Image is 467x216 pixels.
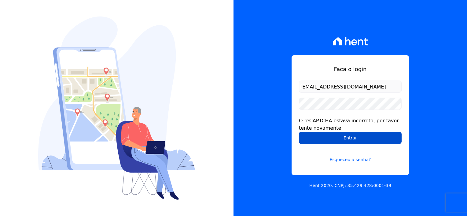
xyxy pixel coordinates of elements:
[299,117,402,132] div: O reCAPTCHA estava incorreto, por favor tente novamente.
[299,65,402,73] h1: Faça o login
[38,16,195,200] img: Login
[309,182,391,189] p: Hent 2020. CNPJ: 35.429.428/0001-39
[299,81,402,93] input: Email
[299,149,402,163] a: Esqueceu a senha?
[299,132,402,144] input: Entrar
